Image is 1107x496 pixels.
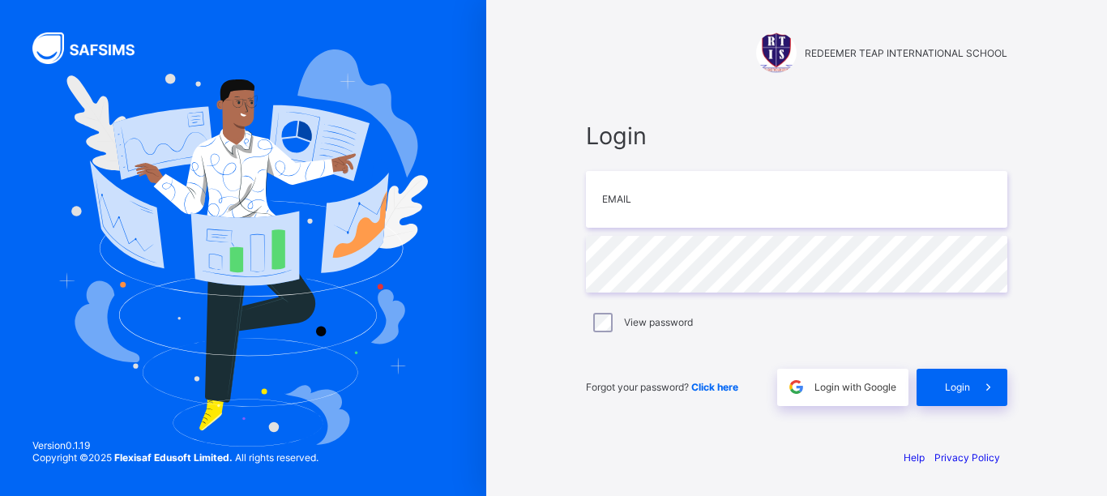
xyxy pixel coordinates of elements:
[787,378,806,396] img: google.396cfc9801f0270233282035f929180a.svg
[32,439,318,451] span: Version 0.1.19
[586,381,738,393] span: Forgot your password?
[586,122,1007,150] span: Login
[805,47,1007,59] span: REDEEMER TEAP INTERNATIONAL SCHOOL
[814,381,896,393] span: Login with Google
[624,316,693,328] label: View password
[114,451,233,464] strong: Flexisaf Edusoft Limited.
[945,381,970,393] span: Login
[904,451,925,464] a: Help
[32,32,154,64] img: SAFSIMS Logo
[58,49,427,447] img: Hero Image
[934,451,1000,464] a: Privacy Policy
[32,451,318,464] span: Copyright © 2025 All rights reserved.
[691,381,738,393] a: Click here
